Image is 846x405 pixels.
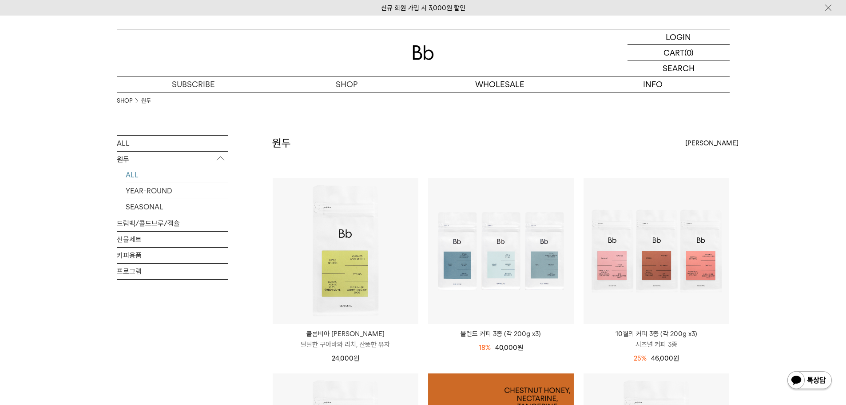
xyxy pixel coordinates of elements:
a: 콜롬비아 [PERSON_NAME] 달달한 구아바와 리치, 산뜻한 유자 [273,329,418,350]
a: SEASONAL [126,199,228,215]
a: YEAR-ROUND [126,183,228,199]
p: (0) [684,45,694,60]
a: SHOP [117,96,132,105]
a: 커피용품 [117,248,228,263]
p: 원두 [117,152,228,168]
img: 카카오톡 채널 1:1 채팅 버튼 [786,370,833,392]
div: 25% [634,353,647,364]
span: 원 [517,344,523,352]
a: SHOP [270,76,423,92]
a: 10월의 커피 3종 (각 200g x3) 시즈널 커피 3종 [584,329,729,350]
span: 원 [673,354,679,362]
div: 18% [479,342,491,353]
span: 원 [353,354,359,362]
a: 드립백/콜드브루/캡슐 [117,216,228,231]
a: 프로그램 [117,264,228,279]
a: LOGIN [628,29,730,45]
h2: 원두 [272,136,291,151]
p: INFO [576,76,730,92]
img: 블렌드 커피 3종 (각 200g x3) [428,178,574,324]
span: 24,000 [332,354,359,362]
p: 10월의 커피 3종 (각 200g x3) [584,329,729,339]
p: CART [663,45,684,60]
a: ALL [126,167,228,183]
p: 콜롬비아 [PERSON_NAME] [273,329,418,339]
img: 10월의 커피 3종 (각 200g x3) [584,178,729,324]
a: CART (0) [628,45,730,60]
a: SUBSCRIBE [117,76,270,92]
a: ALL [117,136,228,151]
a: 신규 회원 가입 시 3,000원 할인 [381,4,465,12]
span: 46,000 [651,354,679,362]
span: [PERSON_NAME] [685,138,739,148]
p: SEARCH [663,60,695,76]
a: 선물세트 [117,232,228,247]
p: WHOLESALE [423,76,576,92]
a: 원두 [141,96,151,105]
p: 달달한 구아바와 리치, 산뜻한 유자 [273,339,418,350]
p: 시즈널 커피 3종 [584,339,729,350]
img: 콜롬비아 파티오 보니토 [273,178,418,324]
img: 로고 [413,45,434,60]
p: LOGIN [666,29,691,44]
a: 블렌드 커피 3종 (각 200g x3) [428,329,574,339]
span: 40,000 [495,344,523,352]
